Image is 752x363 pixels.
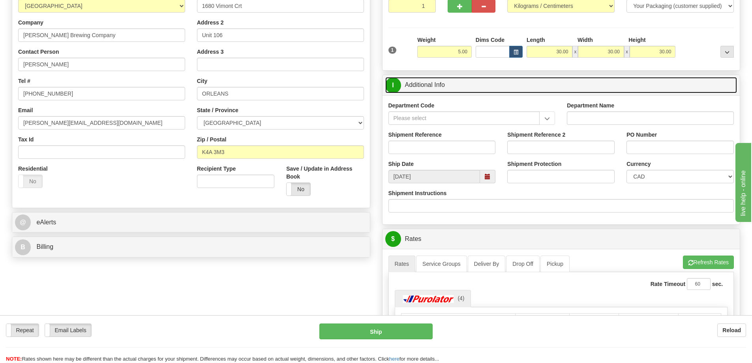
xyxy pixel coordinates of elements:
span: @ [15,214,31,230]
img: Purolator [401,295,456,303]
a: Rates [388,256,416,272]
div: live help - online [6,5,73,14]
label: Residential [18,165,48,173]
label: State / Province [197,106,238,114]
label: Shipment Reference [388,131,442,139]
a: IAdditional Info [385,77,737,93]
a: Pickup [540,256,570,272]
label: PO Number [626,131,657,139]
th: Delivery [619,313,679,328]
b: Reload [722,327,741,333]
button: Refresh Rates [683,256,734,269]
button: Ship [319,324,433,339]
span: $ [385,231,401,247]
a: $Rates [385,231,737,247]
label: Currency [626,160,651,168]
iframe: chat widget [734,141,751,222]
label: Dims Code [476,36,504,44]
a: B Billing [15,239,367,255]
span: 1 [388,47,397,54]
th: Service [401,313,516,328]
label: Height [628,36,646,44]
a: Deliver By [468,256,506,272]
span: eAlerts [36,219,56,226]
label: Email Labels [45,324,91,337]
span: x [624,46,630,58]
a: Drop Off [506,256,540,272]
label: Department Name [567,102,614,109]
label: Email [18,106,33,114]
label: Shipment Reference 2 [507,131,565,139]
label: Address 3 [197,48,224,56]
div: ... [720,46,734,58]
label: Company [18,19,43,26]
label: Length [527,36,545,44]
span: x [572,46,578,58]
label: Address 2 [197,19,224,26]
label: Rate Timeout [651,280,685,288]
label: Recipient Type [197,165,236,173]
th: List $ [516,313,569,328]
label: Department Code [388,102,435,109]
label: Tel # [18,77,30,85]
span: Billing [36,243,53,250]
label: Repeat [6,324,39,337]
label: Width [578,36,593,44]
th: Your $ [569,313,619,328]
label: Zip / Postal [197,135,227,143]
label: Weight [417,36,435,44]
a: @ eAlerts [15,214,367,231]
a: Service Groups [416,256,467,272]
span: (4) [458,295,464,301]
span: B [15,239,31,255]
a: here [389,356,399,362]
label: Save / Update in Address Book [286,165,364,181]
span: NOTE: [6,356,22,362]
label: No [287,183,310,196]
label: Shipment Instructions [388,189,447,197]
label: Ship Date [388,160,414,168]
label: Tax Id [18,135,34,143]
label: City [197,77,207,85]
label: Shipment Protection [507,160,561,168]
input: Please select [388,111,540,125]
button: Reload [717,324,746,337]
label: No [19,175,42,188]
span: I [385,77,401,93]
label: sec. [712,280,723,288]
label: Contact Person [18,48,59,56]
